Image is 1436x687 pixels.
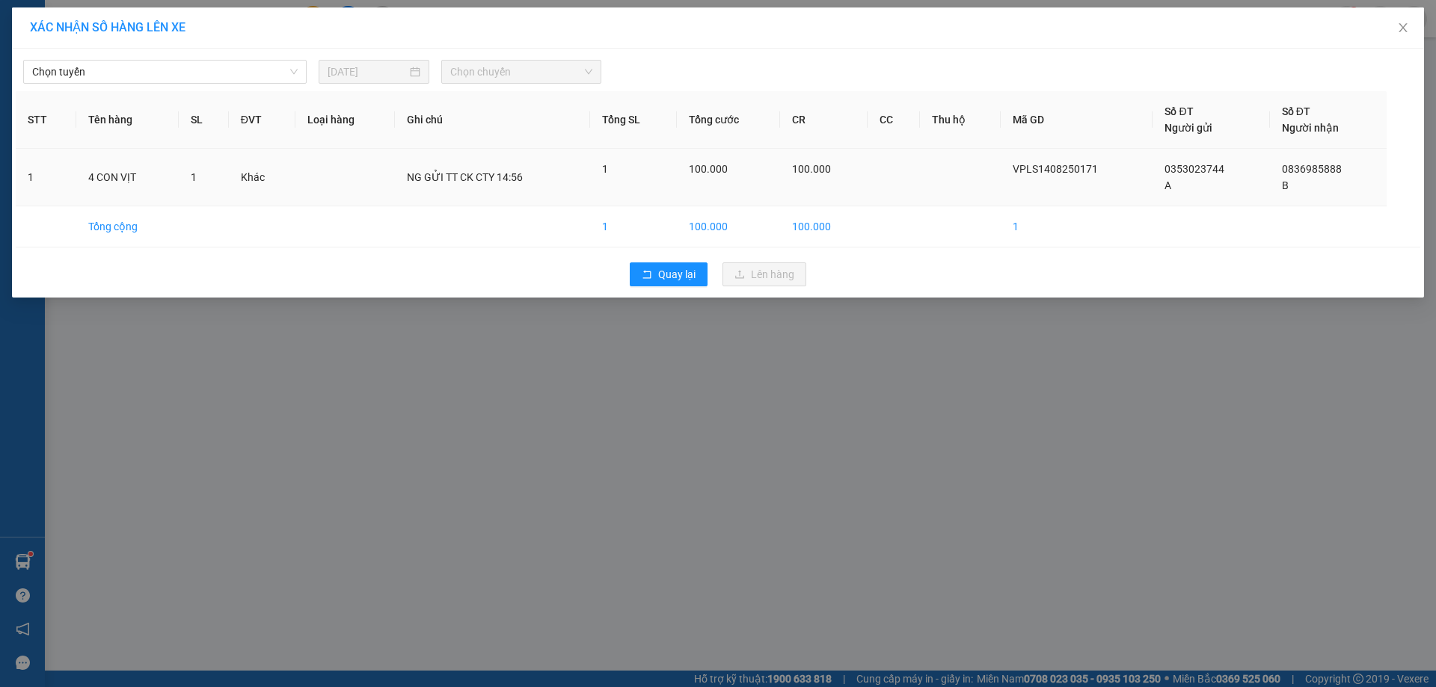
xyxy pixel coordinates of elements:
[658,266,696,283] span: Quay lại
[590,91,677,149] th: Tổng SL
[868,91,920,149] th: CC
[1382,7,1424,49] button: Close
[76,206,179,247] td: Tổng cộng
[780,91,868,149] th: CR
[677,206,780,247] td: 100.000
[191,171,197,183] span: 1
[1013,163,1098,175] span: VPLS1408250171
[1165,105,1193,117] span: Số ĐT
[407,171,523,183] span: NG GỬI TT CK CTY 14:56
[1282,105,1310,117] span: Số ĐT
[677,91,780,149] th: Tổng cước
[602,163,608,175] span: 1
[642,269,652,281] span: rollback
[76,91,179,149] th: Tên hàng
[229,91,295,149] th: ĐVT
[1282,163,1342,175] span: 0836985888
[1165,163,1224,175] span: 0353023744
[689,163,728,175] span: 100.000
[395,91,590,149] th: Ghi chú
[1397,22,1409,34] span: close
[179,91,229,149] th: SL
[920,91,1001,149] th: Thu hộ
[590,206,677,247] td: 1
[76,149,179,206] td: 4 CON VỊT
[32,61,298,83] span: Chọn tuyến
[722,262,806,286] button: uploadLên hàng
[780,206,868,247] td: 100.000
[229,149,295,206] td: Khác
[16,91,76,149] th: STT
[1001,91,1153,149] th: Mã GD
[295,91,395,149] th: Loại hàng
[16,149,76,206] td: 1
[1165,179,1171,191] span: A
[450,61,592,83] span: Chọn chuyến
[1001,206,1153,247] td: 1
[328,64,407,80] input: 14/08/2025
[792,163,831,175] span: 100.000
[1282,179,1289,191] span: B
[630,262,708,286] button: rollbackQuay lại
[30,20,185,34] span: XÁC NHẬN SỐ HÀNG LÊN XE
[1282,122,1339,134] span: Người nhận
[1165,122,1212,134] span: Người gửi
